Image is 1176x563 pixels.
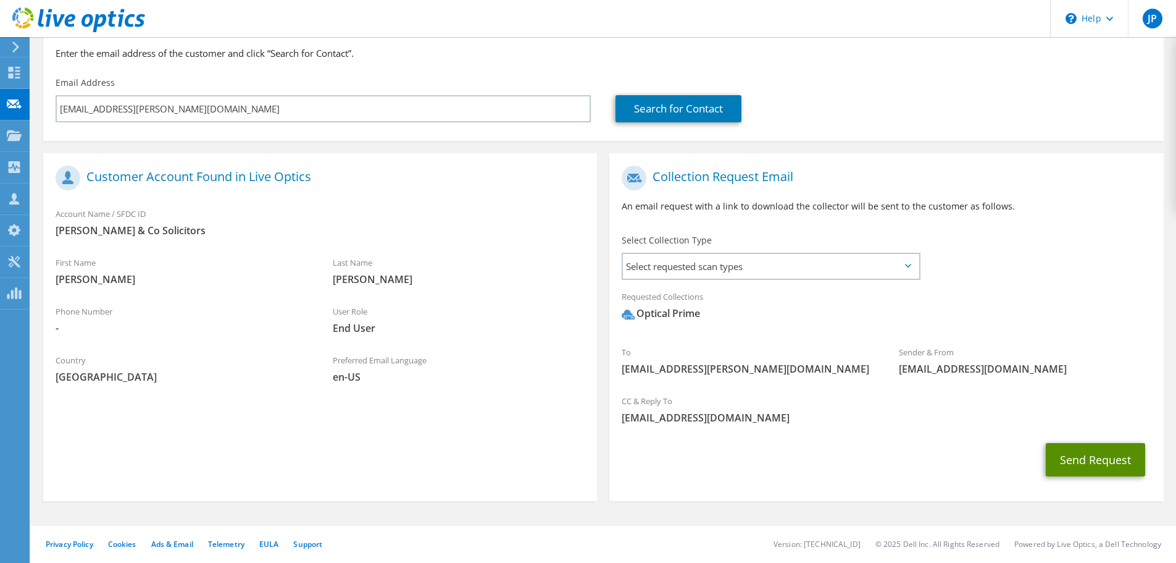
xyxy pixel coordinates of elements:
[333,273,585,286] span: [PERSON_NAME]
[1143,9,1162,28] span: JP
[622,200,1151,213] p: An email request with a link to download the collector will be sent to the customer as follows.
[615,95,741,122] a: Search for Contact
[293,539,322,549] a: Support
[1014,539,1161,549] li: Powered by Live Optics, a Dell Technology
[43,347,320,390] div: Country
[899,362,1151,376] span: [EMAIL_ADDRESS][DOMAIN_NAME]
[46,539,93,549] a: Privacy Policy
[56,166,578,190] h1: Customer Account Found in Live Optics
[43,201,597,243] div: Account Name / SFDC ID
[1065,13,1077,24] svg: \n
[108,539,136,549] a: Cookies
[320,250,598,292] div: Last Name
[56,273,308,286] span: [PERSON_NAME]
[151,539,193,549] a: Ads & Email
[875,539,999,549] li: © 2025 Dell Inc. All Rights Reserved
[56,224,585,237] span: [PERSON_NAME] & Co Solicitors
[333,321,585,335] span: End User
[56,77,115,89] label: Email Address
[1046,443,1145,476] button: Send Request
[622,411,1151,425] span: [EMAIL_ADDRESS][DOMAIN_NAME]
[609,388,1163,431] div: CC & Reply To
[609,339,886,382] div: To
[259,539,278,549] a: EULA
[43,298,320,341] div: Phone Number
[886,339,1164,382] div: Sender & From
[623,254,919,279] span: Select requested scan types
[622,362,874,376] span: [EMAIL_ADDRESS][PERSON_NAME][DOMAIN_NAME]
[622,234,712,247] label: Select Collection Type
[609,284,1163,333] div: Requested Collections
[208,539,244,549] a: Telemetry
[774,539,861,549] li: Version: [TECHNICAL_ID]
[622,307,700,321] div: Optical Prime
[333,370,585,384] span: en-US
[56,321,308,335] span: -
[320,347,598,390] div: Preferred Email Language
[56,370,308,384] span: [GEOGRAPHIC_DATA]
[56,46,1151,60] h3: Enter the email address of the customer and click “Search for Contact”.
[43,250,320,292] div: First Name
[320,298,598,341] div: User Role
[622,166,1145,190] h1: Collection Request Email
